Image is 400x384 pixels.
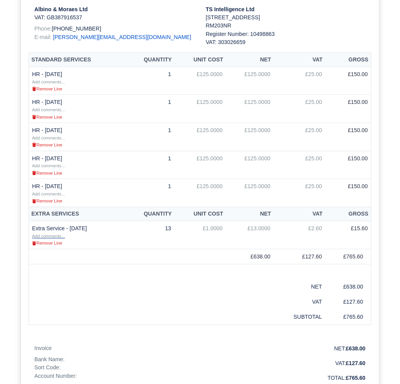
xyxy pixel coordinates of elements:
[175,207,226,221] th: Unit Cost
[206,22,366,30] p: RM203NR
[32,233,65,239] a: Add comments...
[325,151,371,179] td: £150.00
[32,79,65,85] a: Add comments...
[346,346,366,352] strong: £638.00
[34,14,194,22] p: VAT: GB387916537
[346,360,366,367] strong: £127.60
[274,207,325,221] th: VAT
[206,345,366,353] p: NET:
[274,95,325,123] td: £25.00
[32,142,62,148] a: Remove Line
[325,95,371,123] td: £150.00
[361,347,400,384] iframe: Chat Widget
[34,356,194,364] p: Bank Name:
[274,280,325,295] td: NET
[32,199,62,204] small: Remove Line
[226,151,274,179] td: £125.0000
[226,221,274,250] td: £13.0000
[274,123,325,151] td: £25.00
[274,179,325,207] td: £25.00
[226,67,274,95] td: £125.0000
[32,136,65,141] small: Add comments...
[32,87,62,92] small: Remove Line
[226,249,274,265] td: £638.00
[325,123,371,151] td: £150.00
[29,67,125,95] td: HR - [DATE]
[32,108,65,112] small: Add comments...
[125,221,174,250] td: 13
[34,345,194,353] p: Invoice
[325,295,371,310] td: £127.60
[29,53,125,67] th: Standard Services
[32,192,65,197] small: Add comments...
[325,280,371,295] td: £638.00
[125,123,174,151] td: 1
[125,207,174,221] th: Quantity
[175,123,226,151] td: £125.0000
[32,86,62,92] a: Remove Line
[175,221,226,250] td: £1.0000
[32,135,65,141] a: Add comments...
[125,151,174,179] td: 1
[325,207,371,221] th: Gross
[346,375,366,381] strong: £765.60
[32,240,62,246] a: Remove Line
[32,143,62,148] small: Remove Line
[125,179,174,207] td: 1
[274,249,325,265] td: £127.60
[274,221,325,250] td: £2.60
[226,123,274,151] td: £125.0000
[175,67,226,95] td: £125.0000
[175,179,226,207] td: £125.0000
[53,34,191,40] a: [PERSON_NAME][EMAIL_ADDRESS][DOMAIN_NAME]
[226,207,274,221] th: Net
[200,30,371,47] div: Register Number: 10498863
[32,163,65,169] a: Add comments...
[226,95,274,123] td: £125.0000
[29,123,125,151] td: HR - [DATE]
[325,249,371,265] td: £765.60
[175,53,226,67] th: Unit Cost
[125,67,174,95] td: 1
[32,241,62,246] small: Remove Line
[206,6,255,12] strong: TS Intelligence Ltd
[32,170,62,176] a: Remove Line
[274,151,325,179] td: £25.00
[32,171,62,176] small: Remove Line
[325,53,371,67] th: Gross
[206,14,366,22] p: [STREET_ADDRESS]
[29,151,125,179] td: HR - [DATE]
[325,67,371,95] td: £150.00
[29,179,125,207] td: HR - [DATE]
[274,67,325,95] td: £25.00
[34,6,88,12] strong: Albino & Moraes Ltd
[34,364,194,372] p: Sort Code:
[175,151,226,179] td: £125.0000
[34,25,194,33] p: [PHONE_NUMBER]
[29,207,125,221] th: Extra Services
[32,234,65,239] small: Add comments...
[125,53,174,67] th: Quantity
[175,95,226,123] td: £125.0000
[206,38,366,46] div: VAT: 303026659
[32,114,62,120] a: Remove Line
[32,115,62,120] small: Remove Line
[226,53,274,67] th: Net
[32,164,65,168] small: Add comments...
[34,25,52,32] span: Phone:
[32,80,65,85] small: Add comments...
[325,310,371,325] td: £765.60
[274,310,325,325] td: SUBTOTAL
[32,107,65,113] a: Add comments...
[125,95,174,123] td: 1
[206,374,366,382] p: TOTAL:
[32,198,62,204] a: Remove Line
[29,221,125,250] td: Extra Service - [DATE]
[29,95,125,123] td: HR - [DATE]
[274,53,325,67] th: VAT
[274,295,325,310] td: VAT
[34,34,51,40] span: E-mail:
[32,191,65,197] a: Add comments...
[34,372,194,381] p: Account Number:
